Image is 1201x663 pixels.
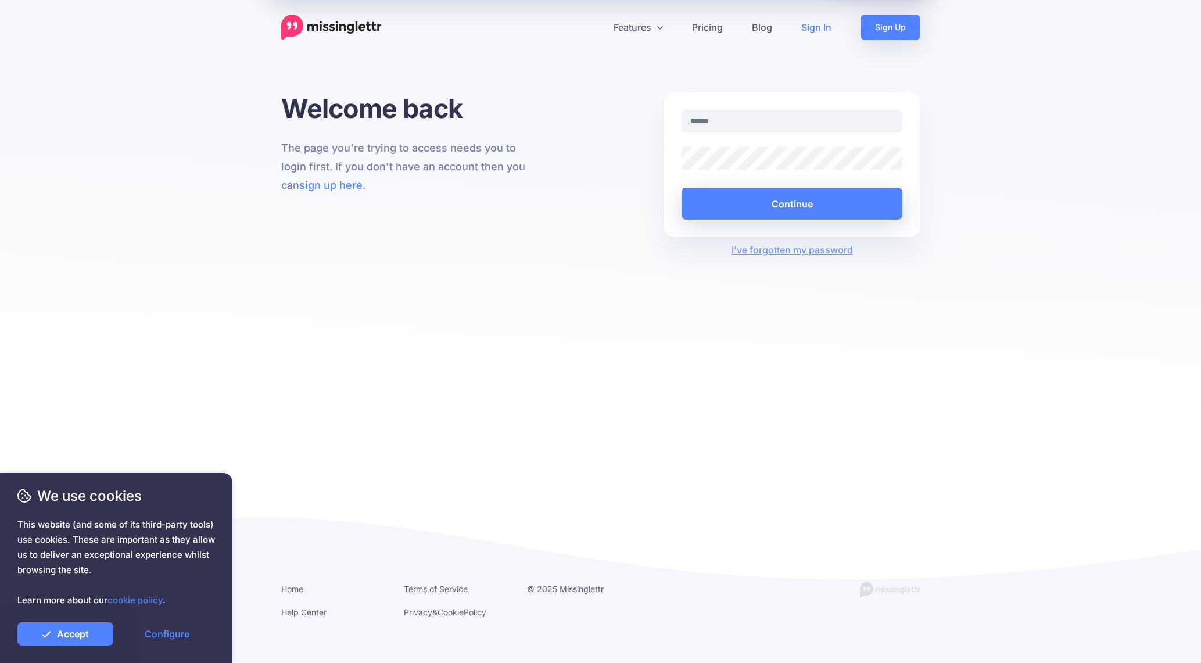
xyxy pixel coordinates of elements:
[787,15,846,40] a: Sign In
[599,15,677,40] a: Features
[404,605,510,619] li: & Policy
[281,92,537,124] h1: Welcome back
[119,622,215,646] a: Configure
[107,594,163,605] a: cookie policy
[404,584,468,594] a: Terms of Service
[299,179,363,191] a: sign up here
[861,15,920,40] a: Sign Up
[732,244,853,256] a: I've forgotten my password
[438,607,464,617] a: Cookie
[682,188,903,220] button: Continue
[17,517,215,608] span: This website (and some of its third-party tools) use cookies. These are important as they allow u...
[404,607,432,617] a: Privacy
[737,15,787,40] a: Blog
[677,15,737,40] a: Pricing
[17,486,215,506] span: We use cookies
[281,584,303,594] a: Home
[281,607,327,617] a: Help Center
[527,582,633,596] li: © 2025 Missinglettr
[17,622,113,646] a: Accept
[281,139,537,195] p: The page you're trying to access needs you to login first. If you don't have an account then you ...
